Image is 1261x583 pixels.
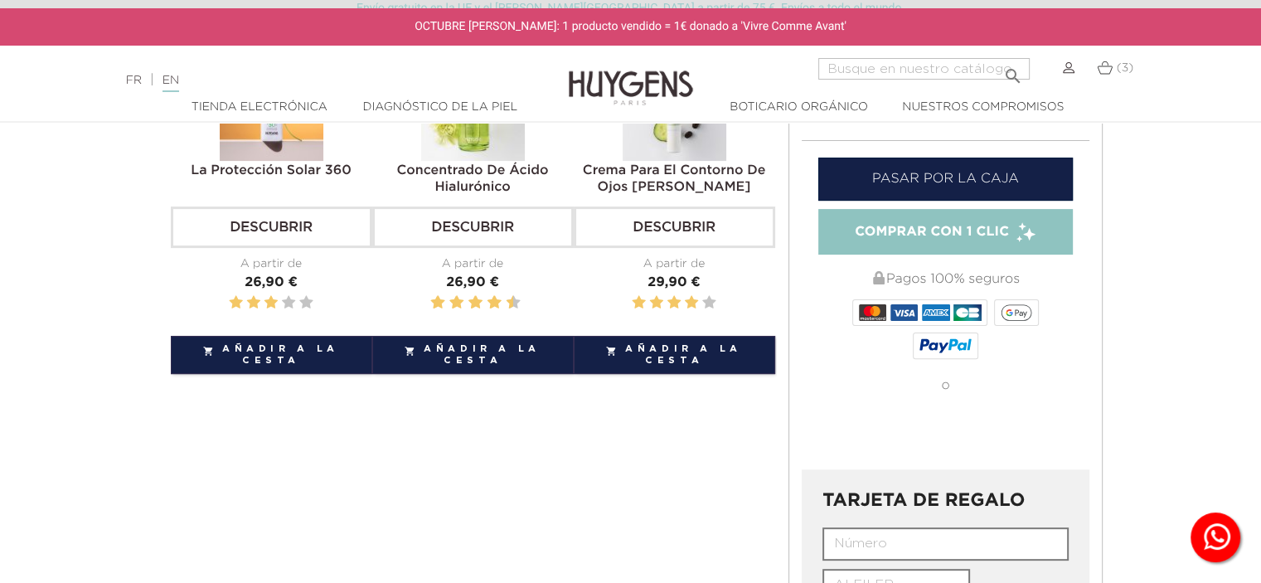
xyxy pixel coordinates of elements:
img: Pagos 100% seguros [873,271,885,284]
a: La protección solar 360 [191,164,352,177]
img: American Express [922,304,949,321]
label: 9 [503,293,506,313]
button: Añadir a la cesta [574,336,775,374]
label: 5 [299,293,313,313]
label: 8 [490,293,498,313]
label: 1 [633,293,646,313]
button:  [998,53,1028,75]
label: 3 [446,293,449,313]
a: Descubrir [171,206,372,248]
a: Boticario orgánico [716,99,882,116]
a: FR [126,75,142,86]
img: Huygens [569,44,693,108]
font: | [150,74,154,87]
img: Google_pay [1001,304,1032,321]
font: A partir de [442,258,503,270]
font: 29,90 € [647,276,701,289]
label: 5 [465,293,468,313]
a: Pasar por la caja [818,158,1074,201]
font: Nuestros compromisos [902,101,1064,113]
font: Descubrir [230,221,313,235]
a: (3) [1097,61,1133,75]
a: Concentrado de ácido hialurónico [397,164,549,194]
font: Descubrir [431,221,514,235]
font: OCTUBRE [PERSON_NAME]: 1 producto vendido = 1€ donado a 'Vivre Comme Avant' [415,20,846,33]
font: Tienda electrónica [192,101,327,113]
font: 26,90 € [446,276,499,289]
font: (3) [1117,62,1134,74]
a: Tienda electrónica [177,99,342,116]
label: 10 [509,293,517,313]
iframe: PayPal-paypal [818,409,1074,446]
font: Boticario orgánico [730,101,868,113]
label: 3 [264,293,278,313]
font: A partir de [643,258,705,270]
a: Descubrir [574,206,775,248]
img: CB_NACIONAL [953,304,981,321]
font: o [941,379,949,392]
font: TARJETA DE REGALO [822,492,1025,510]
font: 26,90 € [245,276,298,289]
label: 4 [282,293,295,313]
label: 4 [453,293,461,313]
button: Añadir a la cesta [372,336,574,374]
font: A partir de [240,258,302,270]
label: 2 [650,293,663,313]
label: 1 [427,293,429,313]
label: 2 [247,293,260,313]
a: Crema para el contorno de ojos [PERSON_NAME] [583,164,766,194]
a: Nuestros compromisos [894,99,1072,116]
input: Número [822,527,1069,561]
button: Añadir a la cesta [171,336,372,374]
a: Descubrir [372,206,574,248]
font: EN [162,75,179,86]
font: Diagnóstico de la piel [363,101,518,113]
label: 7 [484,293,487,313]
a: EN [162,75,179,92]
label: 5 [702,293,715,313]
font: Envío gratuito en la UE y el [PERSON_NAME][GEOGRAPHIC_DATA] a partir de 75 €. Envíos a todo el mu... [356,2,905,15]
font:  [1003,66,1023,86]
img: TARJETA MASTERCARD [859,304,886,321]
label: 2 [434,293,442,313]
label: 6 [472,293,480,313]
label: 3 [667,293,681,313]
font: Pagos 100% seguros [886,273,1020,286]
a: Diagnóstico de la piel [355,99,526,116]
label: 1 [230,293,243,313]
label: 4 [685,293,698,313]
input: Buscar [818,58,1030,80]
font: Descubrir [633,221,715,235]
img: VISA [890,304,918,321]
